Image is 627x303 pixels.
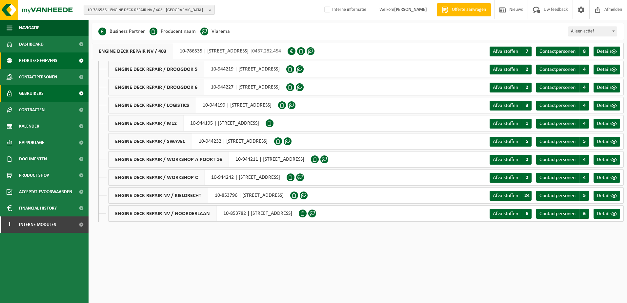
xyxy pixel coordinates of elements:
[536,119,589,129] a: Contactpersonen 4
[108,97,278,113] div: 10-944199 | [STREET_ADDRESS]
[539,49,576,54] span: Contactpersonen
[109,61,204,77] span: ENGINE DECK REPAIR / DROOGDOK 5
[522,173,532,183] span: 2
[19,102,45,118] span: Contracten
[522,119,532,129] span: 1
[493,67,518,72] span: Afvalstoffen
[522,47,532,56] span: 7
[109,115,184,131] span: ENGINE DECK REPAIR / M12
[108,205,299,222] div: 10-853782 | [STREET_ADDRESS]
[597,85,612,90] span: Details
[579,83,589,92] span: 4
[579,137,589,147] span: 5
[597,67,612,72] span: Details
[252,49,281,54] span: 0467.282.454
[92,43,173,59] span: ENGINE DECK REPAIR NV / 403
[597,121,612,126] span: Details
[493,175,518,180] span: Afvalstoffen
[594,155,620,165] a: Details
[150,27,196,36] li: Producent naam
[19,52,57,69] span: Bedrijfsgegevens
[579,65,589,74] span: 4
[490,137,532,147] a: Afvalstoffen 5
[437,3,491,16] a: Offerte aanvragen
[539,211,576,216] span: Contactpersonen
[594,83,620,92] a: Details
[539,193,576,198] span: Contactpersonen
[594,209,620,219] a: Details
[597,103,612,108] span: Details
[493,49,518,54] span: Afvalstoffen
[7,216,12,233] span: I
[539,67,576,72] span: Contactpersonen
[323,5,366,15] label: Interne informatie
[522,155,532,165] span: 2
[108,151,311,168] div: 10-944211 | [STREET_ADDRESS]
[109,133,192,149] span: ENGINE DECK REPAIR / SWAVEC
[579,155,589,165] span: 4
[109,97,196,113] span: ENGINE DECK REPAIR / LOGISTICS
[536,137,589,147] a: Contactpersonen 5
[597,193,612,198] span: Details
[19,216,56,233] span: Interne modules
[490,173,532,183] a: Afvalstoffen 2
[579,119,589,129] span: 4
[579,101,589,111] span: 4
[597,139,612,144] span: Details
[490,83,532,92] a: Afvalstoffen 2
[394,7,427,12] strong: [PERSON_NAME]
[594,191,620,201] a: Details
[490,155,532,165] a: Afvalstoffen 2
[109,206,217,221] span: ENGINE DECK REPAIR NV / NOORDERLAAN
[536,209,589,219] a: Contactpersonen 6
[490,65,532,74] a: Afvalstoffen 2
[109,151,229,167] span: ENGINE DECK REPAIR / WORKSHOP A POORT 16
[522,83,532,92] span: 2
[19,118,39,134] span: Kalender
[19,69,57,85] span: Contactpersonen
[597,157,612,162] span: Details
[108,133,274,150] div: 10-944232 | [STREET_ADDRESS]
[493,157,518,162] span: Afvalstoffen
[579,191,589,201] span: 5
[19,167,49,184] span: Product Shop
[597,49,612,54] span: Details
[579,173,589,183] span: 4
[109,170,205,185] span: ENGINE DECK REPAIR / WORKSHOP C
[594,137,620,147] a: Details
[490,101,532,111] a: Afvalstoffen 3
[536,191,589,201] a: Contactpersonen 5
[19,200,57,216] span: Financial History
[109,188,208,203] span: ENGINE DECK REPAIR NV / KIELDRECHT
[522,101,532,111] span: 3
[19,36,44,52] span: Dashboard
[109,79,204,95] span: ENGINE DECK REPAIR / DROOGDOK 6
[539,103,576,108] span: Contactpersonen
[568,27,617,36] span: Alleen actief
[539,157,576,162] span: Contactpersonen
[536,155,589,165] a: Contactpersonen 4
[594,65,620,74] a: Details
[579,47,589,56] span: 8
[19,134,44,151] span: Rapportage
[522,191,532,201] span: 24
[98,27,145,36] li: Business Partner
[536,47,589,56] a: Contactpersonen 8
[594,173,620,183] a: Details
[490,191,532,201] a: Afvalstoffen 24
[19,151,47,167] span: Documenten
[536,101,589,111] a: Contactpersonen 4
[493,85,518,90] span: Afvalstoffen
[108,115,266,131] div: 10-944195 | [STREET_ADDRESS]
[522,65,532,74] span: 2
[108,169,287,186] div: 10-944242 | [STREET_ADDRESS]
[19,85,44,102] span: Gebruikers
[84,5,215,15] button: 10-786535 - ENGINE DECK REPAIR NV / 403 - [GEOGRAPHIC_DATA]
[87,5,206,15] span: 10-786535 - ENGINE DECK REPAIR NV / 403 - [GEOGRAPHIC_DATA]
[108,61,286,77] div: 10-944219 | [STREET_ADDRESS]
[536,173,589,183] a: Contactpersonen 4
[92,43,288,59] div: 10-786535 | [STREET_ADDRESS] |
[493,103,518,108] span: Afvalstoffen
[597,175,612,180] span: Details
[522,137,532,147] span: 5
